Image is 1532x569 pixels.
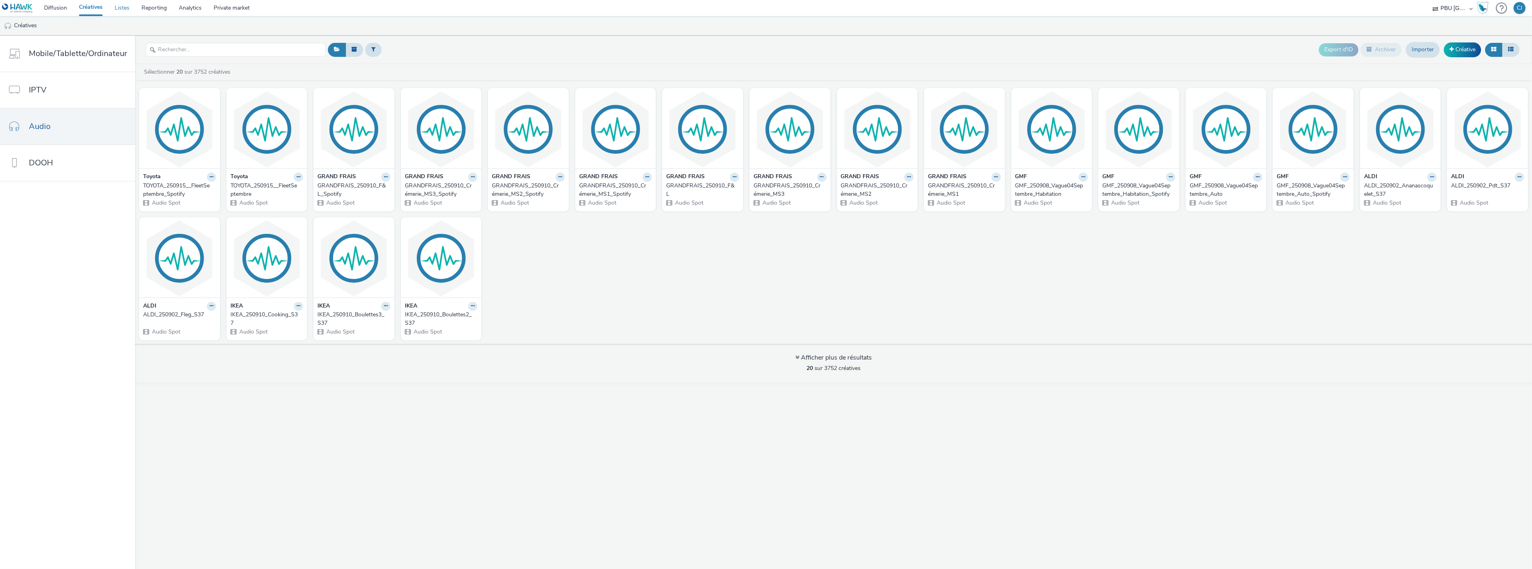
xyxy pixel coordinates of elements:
div: GMF_250908_Vague04Septembre_Auto [1190,182,1259,198]
div: IKEA_250910_Cooking_S37 [230,311,300,327]
img: ALDI_250902_Fleg_S37 visual [141,219,218,298]
div: TOYOTA_250915__FleetSeptembre [230,182,300,198]
span: Audio Spot [1110,199,1140,207]
strong: GRAND FRAIS [492,173,530,182]
span: DOOH [29,157,53,169]
span: Audio Spot [762,199,791,207]
div: IKEA_250910_Boulettes3_S37 [317,311,387,327]
img: TOYOTA_250915__FleetSeptembre_Spotify visual [141,90,218,168]
button: Grille [1485,43,1502,56]
a: GRANDFRAIS_250910_Crémerie_MS2 [841,182,914,198]
a: GRANDFRAIS_250910_Crémerie_MS1_Spotify [579,182,652,198]
a: GMF_250908_Vague04Septembre_Auto [1190,182,1263,198]
strong: ALDI [1364,173,1377,182]
a: IKEA_250910_Cooking_S37 [230,311,303,327]
a: IKEA_250910_Boulettes2_S37 [405,311,478,327]
img: GMF_250908_Vague04Septembre_Auto_Spotify visual [1275,90,1352,168]
div: GMF_250908_Vague04Septembre_Habitation [1015,182,1085,198]
span: Mobile/Tablette/Ordinateur [29,48,127,59]
img: GRANDFRAIS_250910_Crémerie_MS2 visual [839,90,916,168]
span: Audio Spot [151,199,180,207]
a: GRANDFRAIS_250910_F&L_Spotify [317,182,390,198]
span: Audio Spot [936,199,965,207]
div: ALDI_250902_Ananascoquelet_S37 [1364,182,1434,198]
a: IKEA_250910_Boulettes3_S37 [317,311,390,327]
span: Audio Spot [325,199,355,207]
strong: GRAND FRAIS [841,173,879,182]
div: GMF_250908_Vague04Septembre_Habitation_Spotify [1102,182,1172,198]
button: Export d'ID [1319,43,1358,56]
a: Hawk Academy [1477,2,1492,14]
a: GRANDFRAIS_250910_F&L [666,182,739,198]
img: GRANDFRAIS_250910_F&L visual [664,90,741,168]
a: Créative [1444,42,1481,57]
strong: GRAND FRAIS [405,173,443,182]
span: Audio Spot [1372,199,1401,207]
span: Audio Spot [849,199,878,207]
a: GRANDFRAIS_250910_Crémerie_MS2_Spotify [492,182,565,198]
span: sur 3752 créatives [806,364,861,372]
a: TOYOTA_250915__FleetSeptembre_Spotify [143,182,216,198]
span: Audio Spot [238,328,268,336]
a: GRANDFRAIS_250910_Crémerie_MS1 [928,182,1001,198]
div: ALDI_250902_Pdt_S37 [1451,182,1521,190]
img: GRANDFRAIS_250910_F&L_Spotify visual [315,90,392,168]
span: Audio Spot [413,328,442,336]
a: ALDI_250902_Fleg_S37 [143,311,216,319]
strong: IKEA [230,302,243,311]
span: Audio Spot [1023,199,1053,207]
span: Audio Spot [1285,199,1314,207]
button: Liste [1502,43,1520,56]
strong: GRAND FRAIS [579,173,618,182]
strong: GRAND FRAIS [317,173,356,182]
strong: ALDI [143,302,156,311]
div: TOYOTA_250915__FleetSeptembre_Spotify [143,182,213,198]
a: Sélectionner sur 3752 créatives [143,68,234,76]
input: Rechercher... [146,43,326,57]
span: Audio Spot [1198,199,1227,207]
a: Importer [1406,42,1440,57]
span: Audio Spot [1459,199,1488,207]
img: audio [4,22,12,30]
strong: GMF [1277,173,1289,182]
strong: 20 [806,364,813,372]
div: GRANDFRAIS_250910_Crémerie_MS3_Spotify [405,182,475,198]
img: ALDI_250902_Ananascoquelet_S37 visual [1362,90,1439,168]
img: IKEA_250910_Boulettes2_S37 visual [403,219,480,298]
img: GRANDFRAIS_250910_Crémerie_MS3_Spotify visual [403,90,480,168]
a: GMF_250908_Vague04Septembre_Habitation_Spotify [1102,182,1175,198]
span: Audio [29,121,51,132]
img: IKEA_250910_Cooking_S37 visual [228,219,305,298]
img: GRANDFRAIS_250910_Crémerie_MS3 visual [752,90,829,168]
span: IPTV [29,84,46,96]
a: TOYOTA_250915__FleetSeptembre [230,182,303,198]
strong: Toyota [230,173,248,182]
strong: Toyota [143,173,161,182]
button: Archiver [1360,43,1402,56]
img: GMF_250908_Vague04Septembre_Habitation visual [1013,90,1090,168]
a: GRANDFRAIS_250910_Crémerie_MS3_Spotify [405,182,478,198]
div: GRANDFRAIS_250910_Crémerie_MS2_Spotify [492,182,562,198]
img: GRANDFRAIS_250910_Crémerie_MS2_Spotify visual [490,90,567,168]
img: TOYOTA_250915__FleetSeptembre visual [228,90,305,168]
span: Audio Spot [238,199,268,207]
div: IKEA_250910_Boulettes2_S37 [405,311,475,327]
div: GMF_250908_Vague04Septembre_Auto_Spotify [1277,182,1346,198]
strong: GRAND FRAIS [928,173,966,182]
img: GMF_250908_Vague04Septembre_Habitation_Spotify visual [1100,90,1177,168]
div: Hawk Academy [1477,2,1489,14]
div: GRANDFRAIS_250910_F&L_Spotify [317,182,387,198]
strong: ALDI [1451,173,1464,182]
a: GMF_250908_Vague04Septembre_Habitation [1015,182,1088,198]
strong: GMF [1190,173,1202,182]
strong: GRAND FRAIS [666,173,705,182]
a: GRANDFRAIS_250910_Crémerie_MS3 [754,182,827,198]
strong: IKEA [317,302,330,311]
img: GMF_250908_Vague04Septembre_Auto visual [1188,90,1265,168]
span: Audio Spot [325,328,355,336]
strong: GMF [1015,173,1027,182]
div: ALDI_250902_Fleg_S37 [143,311,213,319]
div: GRANDFRAIS_250910_Crémerie_MS2 [841,182,911,198]
img: GRANDFRAIS_250910_Crémerie_MS1 visual [926,90,1003,168]
strong: GRAND FRAIS [754,173,792,182]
